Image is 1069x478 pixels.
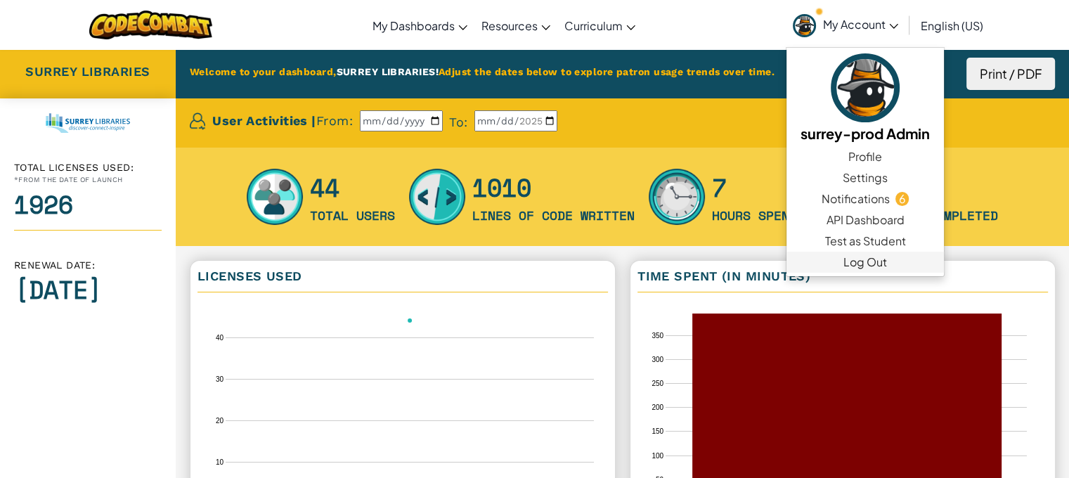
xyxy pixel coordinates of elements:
[310,206,395,224] div: Total Users
[310,169,395,206] div: 44
[801,122,930,144] h5: surrey-prod Admin
[966,58,1055,90] button: Print / PDF
[652,380,663,387] text: 250
[786,51,944,146] a: surrey-prod Admin
[822,190,890,207] span: Notifications
[176,49,1069,98] div: Welcome to your dashboard, Adjust the dates below to explore patron usage trends over time.
[190,112,205,130] img: User activity
[365,6,474,44] a: My Dashboards
[14,271,162,308] div: [DATE]
[216,417,224,425] text: 20
[481,18,538,33] span: Resources
[786,188,944,209] a: Notifications6
[564,18,623,33] span: Curriculum
[786,146,944,167] a: Profile
[914,6,990,44] a: English (US)
[14,259,162,271] div: Renewal Date:
[921,18,983,33] span: English (US)
[712,206,797,224] div: Hours spent
[652,452,663,460] text: 100
[793,14,816,37] img: avatar
[197,268,608,292] div: Licenses used
[831,53,900,122] img: avatar
[372,18,455,33] span: My Dashboards
[649,169,705,225] img: Icon for Hours spent
[474,6,557,44] a: Resources
[216,458,224,466] text: 10
[712,169,797,206] div: 7
[89,11,212,39] img: CodeCombat logo
[652,403,663,411] text: 200
[409,169,465,225] img: Icon for Lines of Code Written
[316,113,353,128] span: From:
[336,66,438,77] span: Surrey Libraries!
[652,356,663,363] text: 300
[216,375,224,383] text: 30
[637,268,1048,292] div: Time spent (in minutes)
[652,332,663,340] text: 350
[449,115,467,129] span: To:
[786,3,905,47] a: My Account
[557,6,642,44] a: Curriculum
[46,113,130,133] img: Library logo
[895,192,909,205] span: 6
[14,174,162,186] div: *from the date of launch
[786,231,944,252] a: Test as Student
[652,427,663,435] text: 150
[472,206,635,224] div: Lines of Code Written
[216,334,224,342] text: 40
[786,252,944,273] a: Log Out
[247,169,303,225] img: Icon for Total Users
[823,17,898,32] span: My Account
[14,186,162,223] div: 1926
[212,112,353,134] div: User Activities |
[786,167,944,188] a: Settings
[14,161,162,174] div: Total Licenses Used:
[786,209,944,231] a: API Dashboard
[472,169,635,206] div: 1010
